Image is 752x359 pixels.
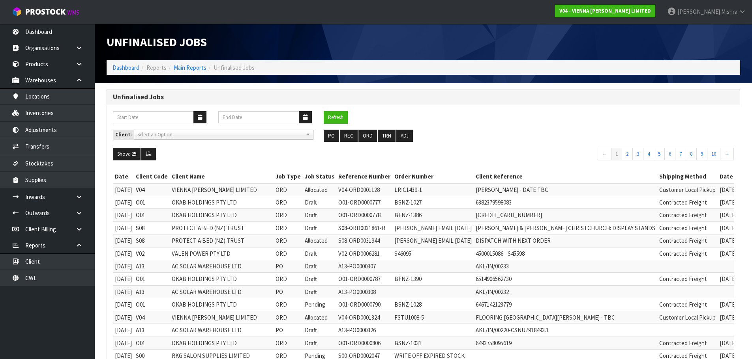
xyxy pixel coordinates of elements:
[170,324,274,337] td: AC SOLAR WAREHOUSE LTD
[305,326,317,334] span: Draft
[654,148,665,160] a: 5
[324,111,348,124] button: Refresh
[274,337,303,349] td: ORD
[392,183,474,196] td: LRIC1439-1
[146,64,167,71] span: Reports
[274,170,303,183] th: Job Type
[113,260,134,273] td: [DATE]
[559,7,651,14] strong: V04 - VIENNA [PERSON_NAME] LIMITED
[474,324,657,337] td: AKL/IN/00220-CSNU7918493.1
[170,221,274,234] td: PROTECT A BED (NZ) TRUST
[657,247,718,260] td: Contracted Freight
[657,311,718,324] td: Customer Local Pickup
[274,260,303,273] td: PO
[115,131,132,138] strong: Client:
[113,337,134,349] td: [DATE]
[113,64,139,71] a: Dashboard
[134,209,170,221] td: O01
[137,130,303,140] span: Select an Option
[274,311,303,324] td: ORD
[336,311,392,324] td: V04-ORD0001324
[305,224,317,232] span: Draft
[555,5,655,17] a: V04 - VIENNA [PERSON_NAME] LIMITED
[134,247,170,260] td: V02
[274,209,303,221] td: ORD
[340,130,358,142] button: REC
[429,148,734,162] nav: Page navigation
[134,337,170,349] td: O01
[336,337,392,349] td: O01-ORD0000806
[274,183,303,196] td: ORD
[214,64,255,71] span: Unfinalised Jobs
[134,221,170,234] td: S08
[392,337,474,349] td: BSNZ-1031
[336,183,392,196] td: V04-ORD0001128
[336,324,392,337] td: A13-PO0000326
[657,196,718,208] td: Contracted Freight
[474,209,657,221] td: [CREDIT_CARD_NUMBER]
[274,234,303,247] td: ORD
[305,250,317,257] span: Draft
[336,234,392,247] td: S08-ORD0031944
[305,275,317,283] span: Draft
[170,247,274,260] td: VALEN POWER PTY LTD
[336,298,392,311] td: O01-ORD0000790
[134,170,170,183] th: Client Code
[134,285,170,298] td: A13
[170,234,274,247] td: PROTECT A BED (NZ) TRUST
[134,311,170,324] td: V04
[113,298,134,311] td: [DATE]
[113,209,134,221] td: [DATE]
[134,196,170,208] td: O01
[25,7,66,17] span: ProStock
[113,273,134,285] td: [DATE]
[218,111,299,123] input: End Date
[305,314,328,321] span: Allocated
[598,148,611,160] a: ←
[274,273,303,285] td: ORD
[358,130,377,142] button: ORD
[336,196,392,208] td: O01-ORD0000777
[134,183,170,196] td: V04
[392,196,474,208] td: BSNZ-1027
[474,298,657,311] td: 6467142123779
[305,211,317,219] span: Draft
[707,148,720,160] a: 10
[392,298,474,311] td: BSNZ-1028
[378,130,396,142] button: TRN
[170,337,274,349] td: OKAB HOLDINGS PTY LTD
[721,8,737,15] span: Mishra
[474,311,657,324] td: FLOORING [GEOGRAPHIC_DATA][PERSON_NAME] - TBC
[113,311,134,324] td: [DATE]
[474,273,657,285] td: 6514906562730
[113,285,134,298] td: [DATE]
[632,148,643,160] a: 3
[303,170,336,183] th: Job Status
[657,234,718,247] td: Contracted Freight
[392,247,474,260] td: S46095
[657,337,718,349] td: Contracted Freight
[657,298,718,311] td: Contracted Freight
[113,324,134,337] td: [DATE]
[336,273,392,285] td: O01-ORD0000787
[170,183,274,196] td: VIENNA [PERSON_NAME] LIMITED
[474,234,657,247] td: DISPATCH WITH NEXT ORDER
[657,221,718,234] td: Contracted Freight
[657,183,718,196] td: Customer Local Pickup
[274,285,303,298] td: PO
[113,196,134,208] td: [DATE]
[696,148,707,160] a: 9
[392,170,474,183] th: Order Number
[474,260,657,273] td: AKL/IN/00233
[664,148,675,160] a: 6
[274,324,303,337] td: PO
[113,111,194,123] input: Start Date
[392,311,474,324] td: FSTU1008-5
[657,273,718,285] td: Contracted Freight
[174,64,206,71] a: Main Reports
[396,130,413,142] button: ADJ
[336,285,392,298] td: A13-PO0000308
[336,260,392,273] td: A13-PO0000307
[305,288,317,296] span: Draft
[643,148,654,160] a: 4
